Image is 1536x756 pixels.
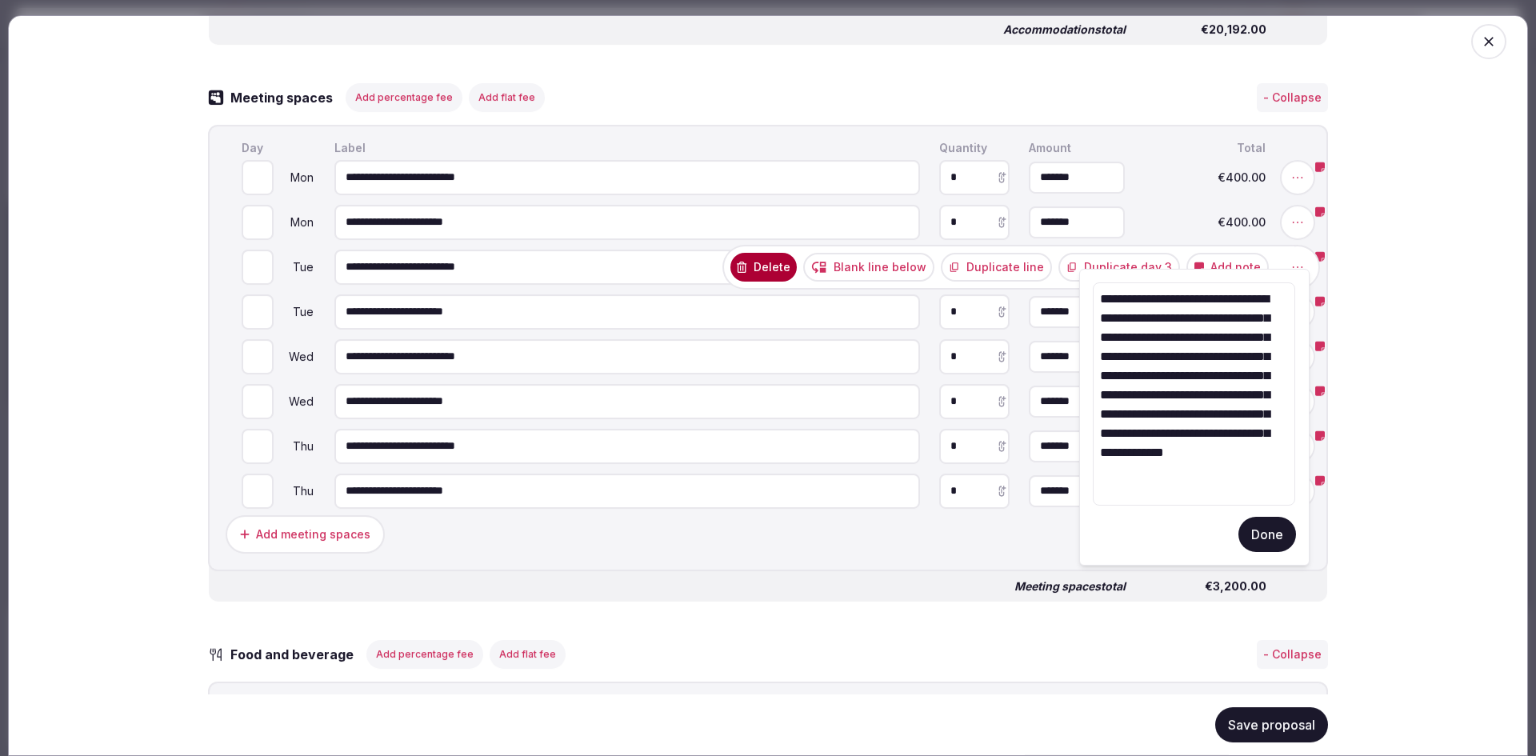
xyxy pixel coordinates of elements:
div: Mon [277,171,315,182]
div: Wed [277,350,315,362]
button: Add percentage fee [346,82,462,111]
button: - Collapse [1257,82,1328,111]
h3: Meeting spaces [224,87,349,106]
div: Thu [277,440,315,451]
div: Subtotal [1026,525,1128,542]
div: Mon [277,216,315,227]
div: Tue [277,261,315,272]
h3: Food and beverage [224,644,370,663]
div: Label [331,138,923,156]
button: Duplicate day 3 [1058,252,1180,281]
div: Amount [1026,138,1128,156]
button: Add meeting spaces [226,514,385,553]
button: Delete [730,252,796,281]
div: Tue [277,306,315,317]
button: - Collapse [1257,639,1328,668]
button: Add flat fee [490,639,566,668]
button: Done [1238,517,1296,552]
div: Add meeting spaces [256,526,370,542]
div: Total [1141,138,1269,156]
div: Thu [277,485,315,496]
span: €3,200.00 [1145,580,1266,591]
button: Save proposal [1215,707,1328,742]
button: Blank line below [803,252,934,281]
button: Add note [1186,252,1269,281]
div: Day [238,138,318,156]
div: Wed [277,395,315,406]
span: Meeting spaces total [1014,580,1126,591]
div: Quantity [936,138,1013,156]
button: Duplicate line [941,252,1052,281]
button: Add percentage fee [366,639,483,668]
button: Add flat fee [469,82,545,111]
span: €400.00 [1144,216,1266,227]
span: €400.00 [1144,171,1266,182]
